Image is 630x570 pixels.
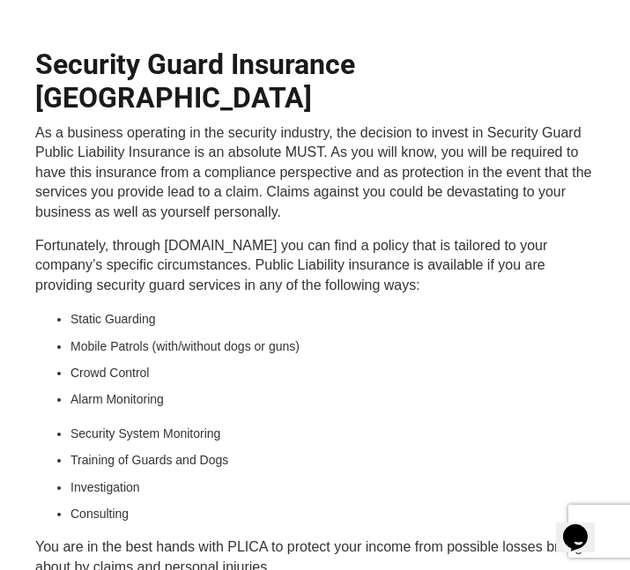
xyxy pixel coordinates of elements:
[70,309,595,329] li: Static Guarding
[35,123,595,222] p: As a business operating in the security industry, the decision to invest in Security Guard Public...
[70,424,595,443] li: Security System Monitoring
[70,389,595,409] li: Alarm Monitoring
[70,477,595,497] li: Investigation
[70,363,595,382] li: Crowd Control
[35,236,595,295] p: Fortunately, through [DOMAIN_NAME] you can find a policy that is tailored to your company’s speci...
[556,500,612,552] iframe: chat widget
[35,48,355,115] b: Security Guard Insurance [GEOGRAPHIC_DATA]
[70,504,595,523] li: Consulting
[70,450,595,470] li: Training of Guards and Dogs
[70,337,595,356] li: Mobile Patrols (with/without dogs or guns)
